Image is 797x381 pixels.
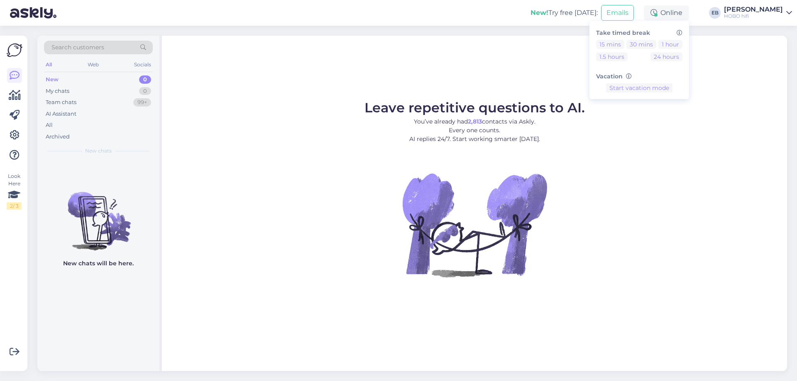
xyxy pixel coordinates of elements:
button: 24 hours [650,52,682,61]
div: Archived [46,133,70,141]
b: 2,813 [468,118,482,125]
b: New! [531,9,548,17]
div: Try free [DATE]: [531,8,598,18]
div: [PERSON_NAME] [724,6,783,13]
h6: Vacation [596,73,682,80]
button: 1.5 hours [596,52,628,61]
div: 2 / 3 [7,202,22,210]
p: You’ve already had contacts via Askly. Every one counts. AI replies 24/7. Start working smarter [... [364,117,585,143]
div: Look Here [7,172,22,210]
div: 99+ [133,98,151,107]
img: No Chat active [400,150,549,299]
img: Askly Logo [7,42,22,58]
h6: Take timed break [596,29,682,36]
span: New chats [85,147,112,155]
div: Web [86,59,100,70]
div: New [46,75,59,84]
div: Socials [132,59,153,70]
div: Online [644,5,689,20]
button: Emails [601,5,634,21]
button: 15 mins [596,40,624,49]
div: My chats [46,87,69,95]
img: No chats [37,177,159,252]
div: All [46,121,53,129]
p: New chats will be here. [63,259,134,268]
div: Team chats [46,98,76,107]
div: AI Assistant [46,110,76,118]
button: 1 hour [658,40,682,49]
span: Leave repetitive questions to AI. [364,99,585,116]
button: 30 mins [626,40,656,49]
div: HOBO hifi [724,13,783,19]
div: EB [709,7,721,19]
div: All [44,59,54,70]
span: Search customers [51,43,104,52]
div: 0 [139,87,151,95]
div: 0 [139,75,151,84]
button: Start vacation mode [606,83,672,92]
a: [PERSON_NAME]HOBO hifi [724,6,792,19]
